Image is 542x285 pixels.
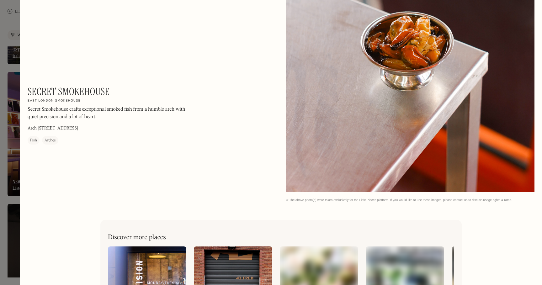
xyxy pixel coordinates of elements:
p: Secret Smokehouse crafts exceptional smoked fish from a humble arch with quiet precision and a lo... [28,106,197,121]
p: Arch [STREET_ADDRESS] [28,125,78,132]
div: Fish [30,137,37,144]
h1: Secret Smokehouse [28,86,109,98]
h2: Discover more places [108,234,166,241]
div: © The above photo(s) were taken exclusively for the Little Places platform. If you would like to ... [286,198,534,202]
div: Arches [45,137,56,144]
h2: East London smokehouse [28,99,81,103]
